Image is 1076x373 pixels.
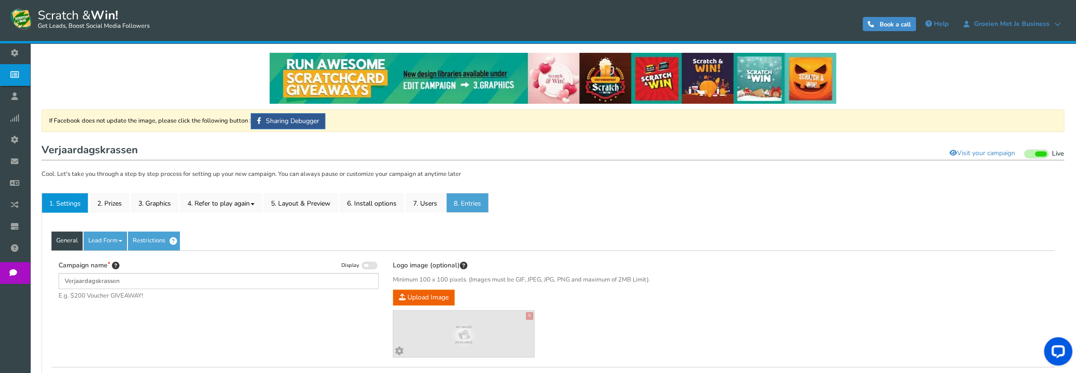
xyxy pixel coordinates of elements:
[33,7,150,31] span: Scratch &
[880,20,911,29] span: Book a call
[263,193,338,213] a: 5. Layout & Preview
[393,260,467,271] label: Logo image (optional)
[526,312,534,320] a: X
[251,113,325,129] a: Sharing Debugger
[446,193,489,213] a: 8. Entries
[59,291,379,301] span: E.g. $200 Voucher GIVEAWAY!
[180,193,262,213] a: 4. Refer to play again
[943,145,1021,161] a: Visit your campaign
[131,193,178,213] a: 3. Graphics
[90,193,129,213] a: 2. Prizes
[42,141,1064,160] h1: Verjaardagskrassen
[51,232,83,250] a: General
[9,7,150,31] a: Scratch &Win! Get Leads, Boost Social Media Followers
[339,193,404,213] a: 6. Install options
[969,20,1054,28] span: Groeien met je Business
[38,23,150,30] small: Get Leads, Boost Social Media Followers
[460,261,467,271] span: This image will be displayed on top of your contest screen. You can upload & preview different im...
[42,193,88,213] a: 1. Settings
[84,232,127,250] a: Lead Form
[1052,149,1064,158] span: Live
[863,17,916,31] a: Book a call
[341,262,359,269] span: Display
[270,53,836,104] img: festival-poster-2020.webp
[9,7,33,31] img: Scratch and Win
[112,261,119,271] span: Tip: Choose a title that will attract more entries. For example: “Scratch & win a bracelet” will ...
[42,109,1064,132] div: If Facebook does not update the image, please click the following button :
[921,17,953,32] a: Help
[59,260,119,271] label: Campaign name
[128,232,180,250] a: Restrictions
[1036,333,1076,373] iframe: LiveChat chat widget
[91,7,118,24] strong: Win!
[406,193,445,213] a: 7. Users
[393,275,713,285] span: Minimum 100 x 100 pixels. (Images must be GIF, JPEG, JPG, PNG and maximum of 2MB Limit).
[42,170,1064,179] p: Cool. Let's take you through a step by step process for setting up your new campaign. You can alw...
[934,19,949,28] span: Help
